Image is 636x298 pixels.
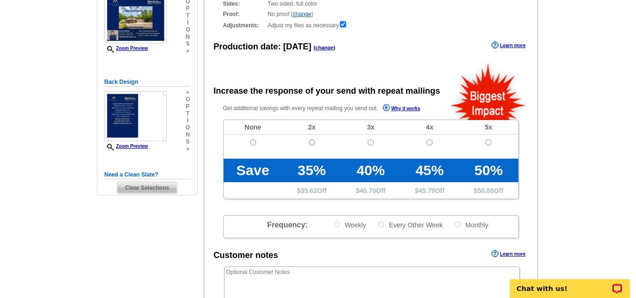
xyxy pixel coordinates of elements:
span: n [185,131,190,138]
strong: Proof: [223,10,265,18]
a: Learn more [491,250,525,258]
span: Frequency: [267,221,307,229]
h5: Back Design [105,78,190,87]
span: n [185,33,190,40]
span: p [185,5,190,12]
td: None [224,120,282,135]
p: Get additional savings with every repeat mailing you send out. [223,103,441,114]
span: s [185,138,190,145]
span: » [185,89,190,96]
span: [DATE] [283,42,312,51]
a: Zoom Preview [105,46,148,51]
input: Every Other Week [378,221,384,227]
input: Monthly [455,221,461,227]
input: Weekly [334,221,340,227]
td: 5x [459,120,518,135]
span: ( ) [314,45,335,50]
span: s [185,40,190,48]
div: No proof ( ) [223,10,519,18]
span: 40.70 [360,187,376,194]
label: Weekly [333,220,366,229]
a: Why it works [383,104,420,114]
td: 45% [400,159,459,182]
td: 3x [341,120,400,135]
span: » [185,145,190,153]
td: $ Off [400,182,459,199]
div: Increase the response of your send with repeat mailings [214,85,440,97]
strong: Adjustments: [223,21,265,30]
label: Monthly [454,220,489,229]
div: Adjust my files as necessary [223,20,519,30]
span: p [185,103,190,110]
span: » [185,48,190,55]
label: Every Other Week [377,220,443,229]
span: 35.62 [301,187,317,194]
a: Learn more [491,41,525,49]
td: $ Off [459,182,518,199]
div: Customer notes [214,249,278,262]
td: $ Off [282,182,341,199]
span: 50.88 [477,187,494,194]
span: o [185,124,190,131]
img: small-thumb.jpg [105,91,167,141]
td: $ Off [341,182,400,199]
a: change [293,11,311,17]
a: Zoom Preview [105,144,148,149]
span: i [185,117,190,124]
td: 50% [459,159,518,182]
a: change [315,45,334,50]
span: Clear Selections [117,182,177,193]
span: i [185,19,190,26]
td: 40% [341,159,400,182]
span: t [185,12,190,19]
img: biggestImpact.png [450,62,527,120]
div: Production date: [214,40,336,53]
span: 45.79 [419,187,435,194]
td: 2x [282,120,341,135]
span: t [185,110,190,117]
td: Save [224,159,282,182]
span: o [185,26,190,33]
iframe: LiveChat chat widget [504,268,636,298]
span: o [185,96,190,103]
td: 4x [400,120,459,135]
h5: Need a Clean Slate? [105,170,190,179]
td: 35% [282,159,341,182]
